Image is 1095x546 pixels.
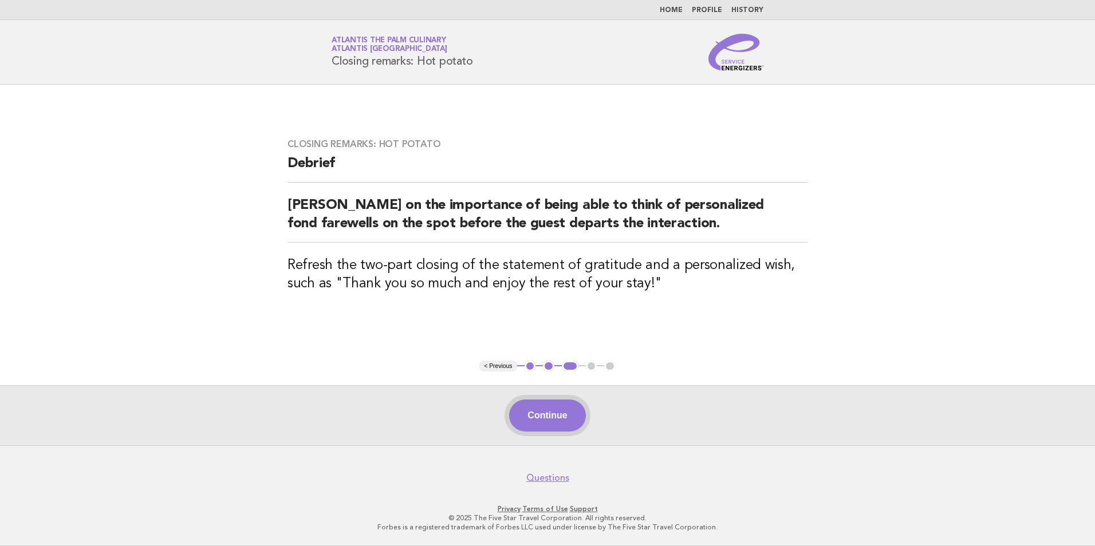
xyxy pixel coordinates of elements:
[570,505,598,513] a: Support
[692,7,722,14] a: Profile
[197,513,898,523] p: © 2025 The Five Star Travel Corporation. All rights reserved.
[660,7,683,14] a: Home
[708,34,763,70] img: Service Energizers
[525,361,536,372] button: 1
[498,505,521,513] a: Privacy
[332,46,447,53] span: Atlantis [GEOGRAPHIC_DATA]
[332,37,447,53] a: Atlantis The Palm CulinaryAtlantis [GEOGRAPHIC_DATA]
[287,139,808,150] h3: Closing remarks: Hot potato
[197,523,898,532] p: Forbes is a registered trademark of Forbes LLC used under license by The Five Star Travel Corpora...
[562,361,578,372] button: 3
[287,155,808,183] h2: Debrief
[522,505,568,513] a: Terms of Use
[287,256,808,293] h3: Refresh the two-part closing of the statement of gratitude and a personalized wish, such as "Than...
[332,37,472,67] h1: Closing remarks: Hot potato
[526,472,569,484] a: Questions
[197,504,898,513] p: · ·
[479,361,517,372] button: < Previous
[287,196,808,243] h2: [PERSON_NAME] on the importance of being able to think of personalized fond farewells on the spot...
[731,7,763,14] a: History
[543,361,554,372] button: 2
[509,399,585,432] button: Continue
